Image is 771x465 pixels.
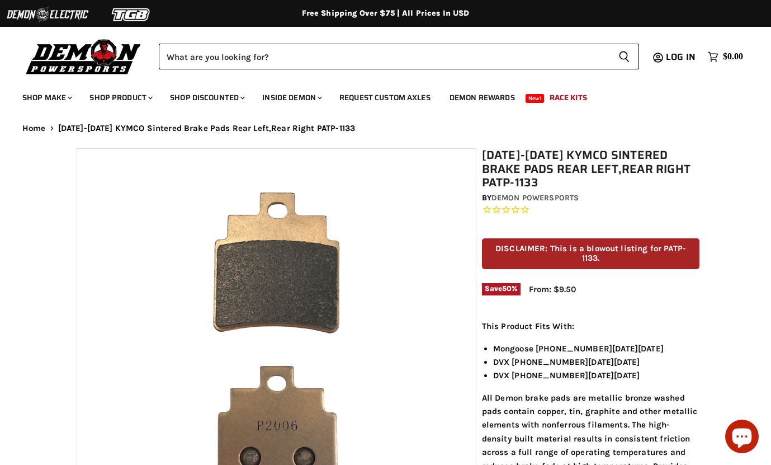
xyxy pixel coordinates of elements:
span: [DATE]-[DATE] KYMCO Sintered Brake Pads Rear Left,Rear Right PATP-1133 [58,124,356,133]
img: TGB Logo 2 [89,4,173,25]
h1: [DATE]-[DATE] KYMCO Sintered Brake Pads Rear Left,Rear Right PATP-1133 [482,148,700,190]
img: Demon Powersports [22,36,145,76]
li: DVX [PHONE_NUMBER][DATE][DATE] [493,369,700,382]
a: Race Kits [541,86,595,109]
a: Request Custom Axles [331,86,439,109]
li: Mongoose [PHONE_NUMBER][DATE][DATE] [493,342,700,355]
span: $0.00 [723,51,743,62]
a: Demon Rewards [441,86,523,109]
span: From: $9.50 [529,284,576,294]
button: Search [609,44,639,69]
inbox-online-store-chat: Shopify online store chat [722,420,762,456]
span: Save % [482,283,521,295]
div: by [482,192,700,204]
p: DISCLAIMER: This is a blowout listing for PATP-1133. [482,238,700,269]
a: Demon Powersports [491,193,579,203]
a: Shop Product [81,86,159,109]
a: $0.00 [702,49,749,65]
span: New! [526,94,545,103]
span: Rated 0.0 out of 5 stars 0 reviews [482,204,700,216]
a: Log in [661,52,702,62]
a: Inside Demon [254,86,329,109]
a: Shop Discounted [162,86,252,109]
input: Search [159,44,609,69]
ul: Main menu [14,82,740,109]
form: Product [159,44,639,69]
img: Demon Electric Logo 2 [6,4,89,25]
li: DVX [PHONE_NUMBER][DATE][DATE] [493,355,700,369]
span: 50 [502,284,512,293]
a: Home [22,124,46,133]
p: This Product Fits With: [482,320,700,333]
span: Log in [666,50,696,64]
a: Shop Make [14,86,79,109]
